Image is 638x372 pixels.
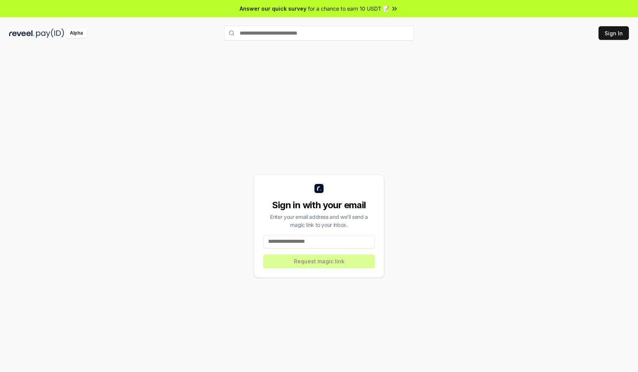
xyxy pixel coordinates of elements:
[263,213,375,229] div: Enter your email address and we’ll send a magic link to your inbox.
[263,199,375,211] div: Sign in with your email
[66,28,87,38] div: Alpha
[314,184,324,193] img: logo_small
[9,28,35,38] img: reveel_dark
[240,5,306,13] span: Answer our quick survey
[599,26,629,40] button: Sign In
[308,5,389,13] span: for a chance to earn 10 USDT 📝
[36,28,64,38] img: pay_id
